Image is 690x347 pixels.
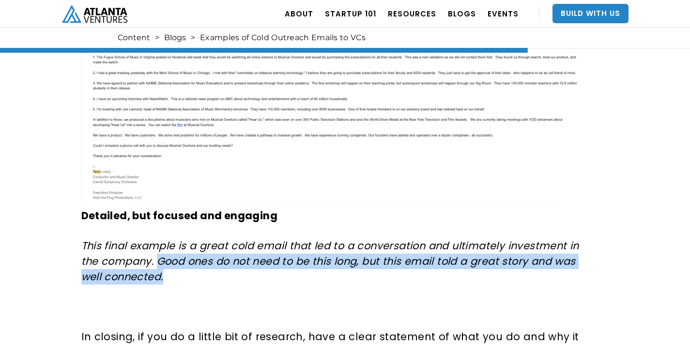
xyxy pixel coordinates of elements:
[81,209,278,223] strong: Detailed, but focused and engaging
[81,239,579,284] em: This final example is a great cold email that led to a conversation and ultimately investment in ...
[191,33,195,43] div: >
[552,4,629,23] a: Build With Us
[155,33,159,43] div: >
[164,33,186,43] a: Blogs
[200,33,366,43] div: Examples of Cold Outreach Emails to VCs
[118,33,150,43] a: Content
[81,299,582,315] p: ‍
